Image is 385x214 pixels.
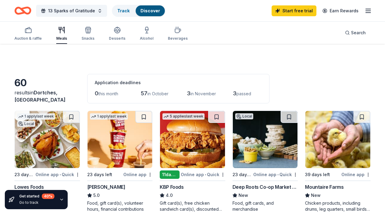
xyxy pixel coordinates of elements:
a: Home [14,4,31,18]
span: • [205,172,206,177]
div: Deep Roots Co-op Market & Café [233,183,298,191]
div: Lowes Foods [14,183,44,191]
span: 3 [233,90,236,96]
div: Online app [123,171,152,178]
button: 13 Sparks of Gratitude [36,5,107,17]
button: Beverages [168,24,188,44]
div: Online app Quick [253,171,298,178]
span: this month [98,91,118,96]
span: 57 [141,90,147,96]
span: • [60,172,61,177]
button: TrackDiscover [112,5,165,17]
a: Discover [140,8,160,13]
img: Image for Lowes Foods [15,111,80,168]
span: in November [190,91,216,96]
div: Alcohol [140,36,153,41]
div: Gift card(s), free chicken sandwich card(s), discounted catering [160,200,225,212]
div: KBP Foods [160,183,183,191]
span: • [277,172,279,177]
div: Meals [56,36,67,41]
span: 13 Sparks of Gratitude [48,7,95,14]
a: Image for Sheetz1 applylast week23 days leftOnline app[PERSON_NAME]5.0Food, gift card(s), volunte... [87,111,153,212]
a: Image for KBP Foods5 applieslast week11days leftOnline app•QuickKBP Foods4.0Gift card(s), free ch... [160,111,225,212]
div: Snacks [82,36,94,41]
div: 23 days left [233,171,252,178]
div: Auction & raffle [14,36,42,41]
div: 40 % [42,194,54,199]
div: Local [17,121,35,127]
div: 39 days left [305,171,330,178]
button: Auction & raffle [14,24,42,44]
div: Go to track [19,200,54,205]
span: in October [147,91,168,96]
div: Online app Quick [181,171,225,178]
a: Earn Rewards [319,5,362,16]
div: Online app [341,171,371,178]
div: Beverages [168,36,188,41]
span: passed [236,91,251,96]
span: New [311,192,321,199]
a: Image for Lowes Foods1 applylast weekLocal23 days leftOnline app•QuickLowes FoodsNewFood, gift ca... [14,111,80,206]
a: Image for Mountaire Farms39 days leftOnline appMountaire FarmsNewChicken products, including drum... [305,111,371,212]
span: New [239,192,248,199]
div: Application deadlines [95,79,262,86]
img: Image for KBP Foods [160,111,225,168]
div: Food, gift card(s), volunteer hours, financial contributions [87,200,153,212]
div: [PERSON_NAME] [87,183,125,191]
span: 3 [187,90,190,96]
div: Desserts [109,36,125,41]
span: in [14,90,66,103]
div: 60 [14,77,80,89]
div: 23 days left [14,171,34,178]
div: 5 applies last week [162,113,205,120]
span: 4.0 [166,192,173,199]
div: 1 apply last week [17,113,55,120]
button: Meals [56,24,67,44]
div: results [14,89,80,103]
button: Desserts [109,24,125,44]
div: Food, gift cards, and merchandise [233,200,298,212]
div: Mountaire Farms [305,183,343,191]
div: 1 apply last week [90,113,128,120]
span: 0 [95,90,98,96]
a: Start free trial [272,5,316,16]
div: Get started [19,194,54,199]
img: Image for Deep Roots Co-op Market & Café [233,111,298,168]
button: Alcohol [140,24,153,44]
div: 23 days left [87,171,112,178]
span: Search [351,29,366,36]
img: Image for Sheetz [88,111,152,168]
div: 11 days left [160,170,180,179]
img: Image for Mountaire Farms [305,111,370,168]
div: Chicken products, including drums, leg quarters, small birds, whole birds, and whole legs [305,200,371,212]
span: Dortches, [GEOGRAPHIC_DATA] [14,90,66,103]
a: Image for Deep Roots Co-op Market & CaféLocal23 days leftOnline app•QuickDeep Roots Co-op Market ... [233,111,298,212]
button: Snacks [82,24,94,44]
div: Local [235,113,253,119]
div: Online app Quick [35,171,80,178]
button: Search [340,27,371,39]
a: Track [117,8,130,13]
